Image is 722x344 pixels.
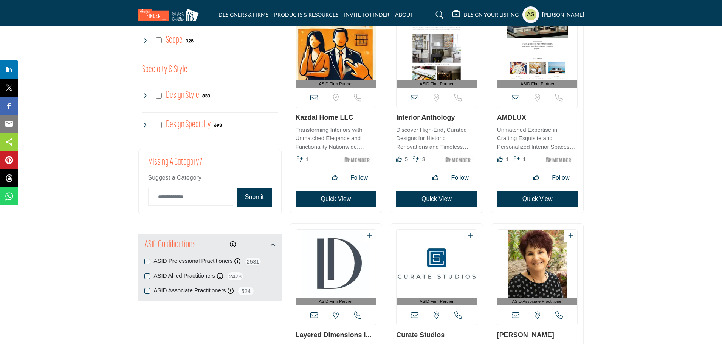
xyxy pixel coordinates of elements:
button: Quick View [296,191,376,207]
div: Followers [412,155,425,164]
button: Submit [237,188,272,207]
a: Transforming Interiors with Unmatched Elegance and Functionality Nationwide. Specializing in craf... [296,124,376,151]
span: ASID Firm Partner [398,298,475,305]
img: Curate Studios [397,230,477,298]
a: INVITE TO FINDER [344,11,389,18]
span: Suggest a Category [148,174,201,181]
img: ASID Members Badge Icon [542,155,576,164]
span: 1 [523,156,526,162]
span: 2428 [227,271,244,281]
label: ASID Allied Practitioners [154,271,215,280]
div: 830 Results For Design Style [202,92,210,99]
p: Transforming Interiors with Unmatched Elegance and Functionality Nationwide. Specializing in craf... [296,126,376,151]
a: Open Listing in new tab [397,12,477,88]
button: Quick View [497,191,578,207]
input: Select Design Specialty checkbox [156,122,162,128]
a: Open Listing in new tab [397,230,477,305]
a: Add To List [367,233,372,239]
button: Quick View [396,191,477,207]
span: ASID Firm Partner [297,81,375,87]
a: Interior Anthology [396,114,455,121]
button: Follow [346,170,372,185]
a: Open Listing in new tab [497,12,578,88]
a: Add To List [568,233,573,239]
h5: DESIGN YOUR LISTING [463,11,519,18]
img: Interior Anthology [397,12,477,80]
div: Followers [296,155,309,164]
span: ASID Firm Partner [499,81,576,87]
input: ASID Professional Practitioners checkbox [144,259,150,264]
h3: Kazdal Home LLC [296,114,376,122]
button: Like listing [428,170,443,185]
span: 1 [506,156,509,162]
img: Layered Dimensions Interior Design [296,230,376,298]
h3: Layered Dimensions Interior Design [296,331,376,339]
span: ASID Firm Partner [297,298,375,305]
a: AMDLUX [497,114,526,121]
a: Open Listing in new tab [296,230,376,305]
a: Information about [230,241,236,248]
input: ASID Associate Practitioners checkbox [144,288,150,294]
h3: Curate Studios [396,331,477,339]
span: 5 [405,156,408,162]
a: Layered Dimensions I... [296,331,372,339]
span: 524 [237,286,254,296]
a: Open Listing in new tab [497,230,578,305]
label: ASID Professional Practitioners [154,257,233,265]
div: 693 Results For Design Specialty [214,122,222,128]
i: Likes [396,156,402,162]
a: Search [428,9,448,21]
a: Curate Studios [396,331,445,339]
b: 328 [186,38,194,43]
a: Kazdal Home LLC [296,114,353,121]
h2: ASID Qualifications [144,238,195,252]
i: Like [497,156,503,162]
input: ASID Allied Practitioners checkbox [144,273,150,279]
div: Followers [513,155,526,164]
a: ABOUT [395,11,413,18]
h3: Karen Steinberg [497,331,578,339]
p: Discover High-End, Curated Designs for Historic Renovations and Timeless Homes This design studio... [396,126,477,151]
b: 693 [214,123,222,128]
a: Add To List [468,233,473,239]
a: PRODUCTS & RESOURCES [274,11,338,18]
h2: Missing a Category? [148,157,272,173]
p: Unmatched Expertise in Crafting Exquisite and Personalized Interior Spaces Specializing in creati... [497,126,578,151]
img: Site Logo [138,9,203,21]
input: Select Design Style checkbox [156,93,162,99]
a: DESIGNERS & FIRMS [218,11,268,18]
img: AMDLUX [497,12,578,80]
a: Discover High-End, Curated Designs for Historic Renovations and Timeless Homes This design studio... [396,124,477,151]
img: Kazdal Home LLC [296,12,376,80]
div: 328 Results For Scope [186,37,194,44]
h3: Interior Anthology [396,114,477,122]
span: 2531 [245,257,262,266]
h3: AMDLUX [497,114,578,122]
a: [PERSON_NAME] [497,331,554,339]
button: Follow [547,170,574,185]
button: Like listing [327,170,342,185]
span: 1 [305,156,308,162]
span: ASID Firm Partner [398,81,475,87]
div: Click to view information [230,240,236,249]
label: ASID Associate Practitioners [154,286,226,295]
input: Category Name [148,188,233,206]
input: Select Scope checkbox [156,37,162,43]
button: Specialty & Style [142,63,187,77]
img: ASID Members Badge Icon [441,155,475,164]
h4: Scope: New build or renovation [166,34,183,47]
button: Like listing [528,170,544,185]
b: 830 [202,93,210,99]
img: ASID Members Badge Icon [340,155,374,164]
button: Follow [447,170,473,185]
img: Karen Steinberg [497,230,578,298]
a: Open Listing in new tab [296,12,376,88]
a: Unmatched Expertise in Crafting Exquisite and Personalized Interior Spaces Specializing in creati... [497,124,578,151]
span: 3 [422,156,425,162]
h4: Design Specialty: Sustainable, accessible, health-promoting, neurodiverse-friendly, age-in-place,... [166,118,211,131]
h5: [PERSON_NAME] [542,11,584,19]
span: ASID Associate Practitioner [499,298,576,305]
button: Show hide supplier dropdown [522,6,539,23]
div: DESIGN YOUR LISTING [452,10,519,19]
